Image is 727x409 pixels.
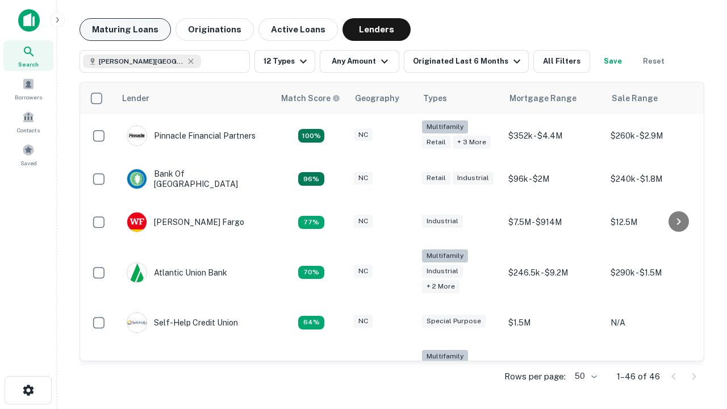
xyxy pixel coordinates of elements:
div: Matching Properties: 11, hasApolloMatch: undefined [298,266,324,279]
div: Mortgage Range [509,91,576,105]
td: $265k - $1.1M [605,344,707,402]
span: Borrowers [15,93,42,102]
div: Multifamily [422,249,468,262]
th: Mortgage Range [503,82,605,114]
img: picture [127,313,147,332]
img: picture [127,169,147,189]
div: + 2 more [422,280,459,293]
div: NC [354,128,373,141]
a: Saved [3,139,53,170]
button: Any Amount [320,50,399,73]
img: picture [127,126,147,145]
div: Matching Properties: 12, hasApolloMatch: undefined [298,216,324,229]
div: Industrial [422,215,463,228]
button: Reset [636,50,672,73]
div: Matching Properties: 28, hasApolloMatch: undefined [298,129,324,143]
div: Bank Of [GEOGRAPHIC_DATA] [127,169,263,189]
button: Originations [176,18,254,41]
div: Special Purpose [422,315,486,328]
div: NC [354,215,373,228]
div: Matching Properties: 10, hasApolloMatch: undefined [298,316,324,329]
div: Originated Last 6 Months [413,55,524,68]
td: $1.5M [503,301,605,344]
th: Geography [348,82,416,114]
th: Types [416,82,503,114]
td: $240k - $1.8M [605,157,707,201]
div: Geography [355,91,399,105]
h6: Match Score [281,92,338,105]
img: picture [127,212,147,232]
div: Industrial [422,265,463,278]
div: NC [354,172,373,185]
div: Lender [122,91,149,105]
td: $12.5M [605,201,707,244]
img: picture [127,263,147,282]
p: 1–46 of 46 [617,370,660,383]
div: Self-help Credit Union [127,312,238,333]
div: NC [354,315,373,328]
span: Contacts [17,126,40,135]
button: Originated Last 6 Months [404,50,529,73]
span: Search [18,60,39,69]
div: Types [423,91,447,105]
td: $260k - $2.9M [605,114,707,157]
button: All Filters [533,50,590,73]
th: Capitalize uses an advanced AI algorithm to match your search with the best lender. The match sco... [274,82,348,114]
div: Capitalize uses an advanced AI algorithm to match your search with the best lender. The match sco... [281,92,340,105]
a: Contacts [3,106,53,137]
a: Search [3,40,53,71]
div: Industrial [453,172,494,185]
div: [PERSON_NAME] Fargo [127,212,244,232]
td: $352k - $4.4M [503,114,605,157]
div: Retail [422,172,450,185]
a: Borrowers [3,73,53,104]
div: 50 [570,368,599,385]
td: $7.5M - $914M [503,201,605,244]
p: Rows per page: [504,370,566,383]
button: Save your search to get updates of matches that match your search criteria. [595,50,631,73]
button: Active Loans [258,18,338,41]
span: [PERSON_NAME][GEOGRAPHIC_DATA], [GEOGRAPHIC_DATA] [99,56,184,66]
span: Saved [20,158,37,168]
button: Maturing Loans [80,18,171,41]
th: Sale Range [605,82,707,114]
div: Matching Properties: 15, hasApolloMatch: undefined [298,172,324,186]
div: NC [354,265,373,278]
div: Retail [422,136,450,149]
td: $246.5k - $9.2M [503,244,605,301]
div: Atlantic Union Bank [127,262,227,283]
div: Sale Range [612,91,658,105]
button: 12 Types [254,50,315,73]
div: + 3 more [453,136,491,149]
td: $290k - $1.5M [605,244,707,301]
img: capitalize-icon.png [18,9,40,32]
div: Pinnacle Financial Partners [127,126,256,146]
td: $225.3k - $21M [503,344,605,402]
iframe: Chat Widget [670,282,727,336]
th: Lender [115,82,274,114]
td: $96k - $2M [503,157,605,201]
button: Lenders [342,18,411,41]
div: Multifamily [422,350,468,363]
td: N/A [605,301,707,344]
div: Multifamily [422,120,468,133]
